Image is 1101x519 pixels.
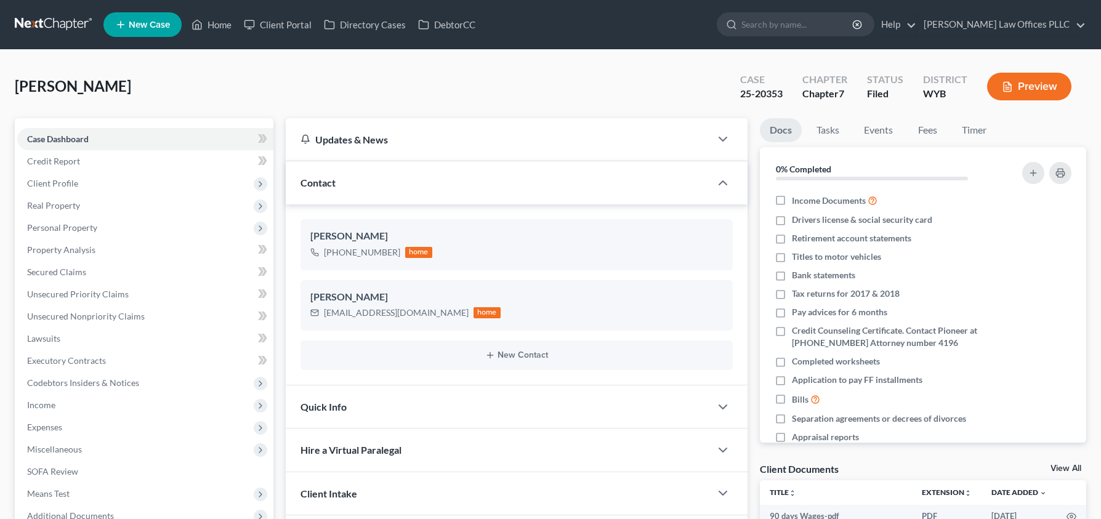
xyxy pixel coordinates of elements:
[27,377,139,388] span: Codebtors Insiders & Notices
[908,118,947,142] a: Fees
[300,177,336,188] span: Contact
[300,133,696,146] div: Updates & News
[867,73,903,87] div: Status
[405,247,432,258] div: home
[792,431,859,443] span: Appraisal reports
[875,14,916,36] a: Help
[917,14,1086,36] a: [PERSON_NAME] Law Offices PLLC
[17,261,273,283] a: Secured Claims
[964,489,972,497] i: unfold_more
[792,393,809,406] span: Bills
[27,178,78,188] span: Client Profile
[300,401,347,412] span: Quick Info
[310,290,723,305] div: [PERSON_NAME]
[27,400,55,410] span: Income
[27,422,62,432] span: Expenses
[412,14,482,36] a: DebtorCC
[15,77,131,95] span: [PERSON_NAME]
[27,333,60,344] span: Lawsuits
[27,222,97,233] span: Personal Property
[300,444,401,456] span: Hire a Virtual Paralegal
[991,488,1047,497] a: Date Added expand_more
[310,229,723,244] div: [PERSON_NAME]
[27,488,70,499] span: Means Test
[17,328,273,350] a: Lawsuits
[27,289,129,299] span: Unsecured Priority Claims
[27,200,80,211] span: Real Property
[474,307,501,318] div: home
[27,311,145,321] span: Unsecured Nonpriority Claims
[17,305,273,328] a: Unsecured Nonpriority Claims
[27,134,89,144] span: Case Dashboard
[17,461,273,483] a: SOFA Review
[310,350,723,360] button: New Contact
[129,20,170,30] span: New Case
[27,267,86,277] span: Secured Claims
[923,87,967,101] div: WYB
[776,164,831,174] strong: 0% Completed
[952,118,996,142] a: Timer
[770,488,796,497] a: Titleunfold_more
[792,324,994,349] span: Credit Counseling Certificate. Contact Pioneer at [PHONE_NUMBER] Attorney number 4196
[1039,489,1047,497] i: expand_more
[27,466,78,477] span: SOFA Review
[987,73,1071,100] button: Preview
[27,355,106,366] span: Executory Contracts
[27,156,80,166] span: Credit Report
[792,355,880,368] span: Completed worksheets
[1051,464,1081,473] a: View All
[792,269,855,281] span: Bank statements
[792,412,966,425] span: Separation agreements or decrees of divorces
[792,306,887,318] span: Pay advices for 6 months
[789,489,796,497] i: unfold_more
[17,128,273,150] a: Case Dashboard
[854,118,903,142] a: Events
[867,87,903,101] div: Filed
[741,13,854,36] input: Search by name...
[17,150,273,172] a: Credit Report
[802,87,847,101] div: Chapter
[324,307,469,319] div: [EMAIL_ADDRESS][DOMAIN_NAME]
[760,118,802,142] a: Docs
[802,73,847,87] div: Chapter
[324,246,400,259] div: [PHONE_NUMBER]
[792,374,922,386] span: Application to pay FF installments
[792,251,881,263] span: Titles to motor vehicles
[923,73,967,87] div: District
[792,214,932,226] span: Drivers license & social security card
[740,87,783,101] div: 25-20353
[17,350,273,372] a: Executory Contracts
[792,288,900,300] span: Tax returns for 2017 & 2018
[27,444,82,454] span: Miscellaneous
[807,118,849,142] a: Tasks
[792,195,866,207] span: Income Documents
[318,14,412,36] a: Directory Cases
[760,462,839,475] div: Client Documents
[238,14,318,36] a: Client Portal
[792,232,911,244] span: Retirement account statements
[27,244,95,255] span: Property Analysis
[839,87,844,99] span: 7
[922,488,972,497] a: Extensionunfold_more
[17,283,273,305] a: Unsecured Priority Claims
[300,488,357,499] span: Client Intake
[17,239,273,261] a: Property Analysis
[740,73,783,87] div: Case
[185,14,238,36] a: Home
